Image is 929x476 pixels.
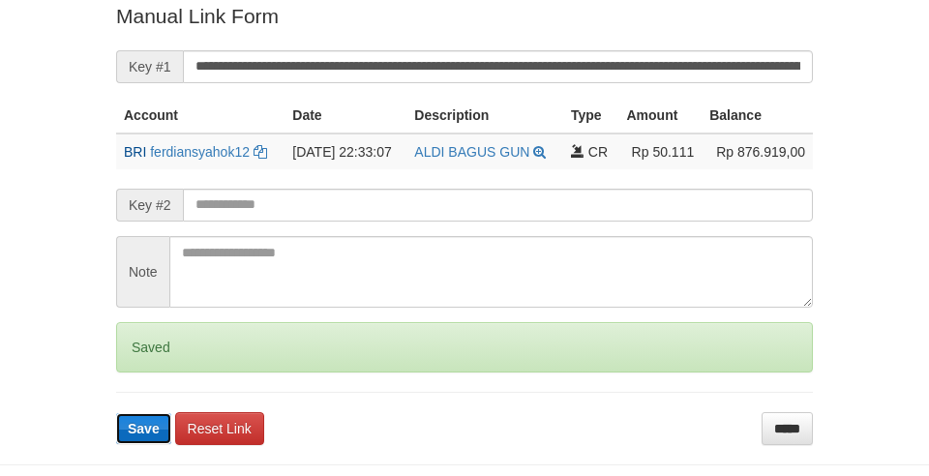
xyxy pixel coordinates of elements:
th: Amount [618,98,702,134]
th: Balance [702,98,813,134]
a: Copy ferdiansyahok12 to clipboard [254,144,267,160]
span: Save [128,421,160,436]
th: Date [285,98,406,134]
th: Description [406,98,563,134]
a: Reset Link [175,412,264,445]
td: Rp 50.111 [618,134,702,169]
span: BRI [124,144,146,160]
td: [DATE] 22:33:07 [285,134,406,169]
span: Reset Link [188,421,252,436]
a: ALDI BAGUS GUN [414,144,529,160]
th: Account [116,98,285,134]
a: ferdiansyahok12 [150,144,250,160]
td: Rp 876.919,00 [702,134,813,169]
th: Type [563,98,619,134]
button: Save [116,413,171,444]
span: CR [588,144,608,160]
div: Saved [116,322,813,372]
span: Key #1 [116,50,183,83]
span: Note [116,236,169,308]
span: Key #2 [116,189,183,222]
p: Manual Link Form [116,2,813,30]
